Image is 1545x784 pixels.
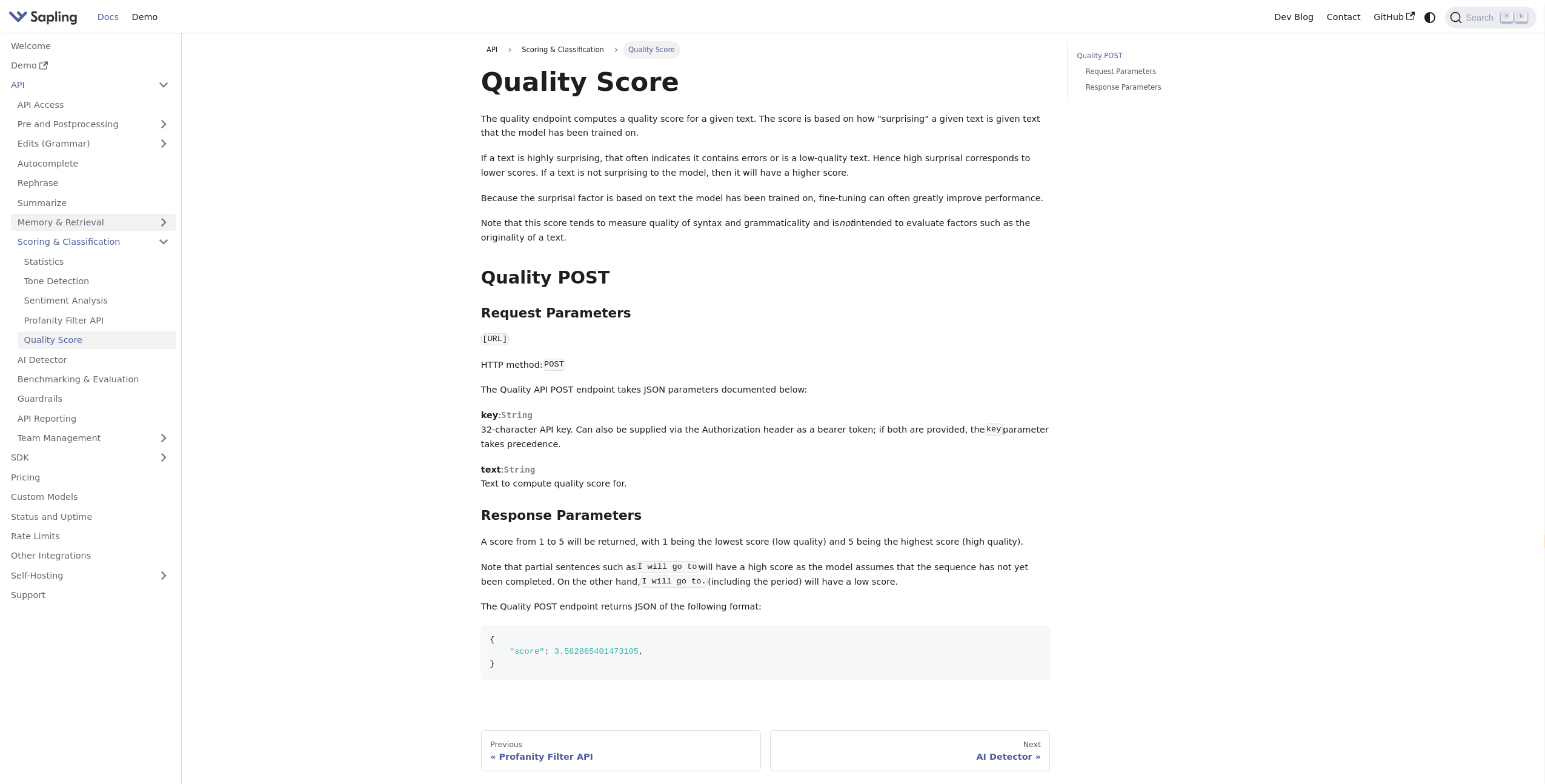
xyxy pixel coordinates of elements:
nav: Docs pages [481,730,1051,771]
a: Docs [91,8,125,27]
p: Note that partial sentences such as will have a high score as the model assumes that the sequence... [481,560,1051,590]
a: Demo [4,57,176,75]
a: Guardrails [11,390,176,408]
code: key [985,424,1002,436]
a: API [4,76,151,94]
a: Quality POST [1077,50,1241,62]
a: API Reporting [11,410,176,427]
a: Autocomplete [11,154,176,172]
a: Contact [1320,8,1367,27]
a: Rate Limits [4,528,176,545]
a: Profanity Filter API [18,311,176,329]
span: "score" [510,647,544,656]
p: : Text to compute quality score for. [481,463,1051,492]
span: } [490,659,494,668]
span: String [503,465,535,474]
a: API [481,41,503,58]
a: Self-Hosting [4,566,176,584]
span: Scoring & Classification [516,41,610,58]
span: { [490,635,494,644]
p: A score from 1 to 5 will be returned, with 1 being the lowest score (low quality) and 5 being the... [481,535,1051,550]
p: Note that this score tends to measure quality of syntax and grammaticality and is intended to eva... [481,216,1051,245]
div: Next [779,740,1041,749]
a: Memory & Retrieval [11,214,176,231]
div: Previous [490,740,752,749]
div: AI Detector [779,751,1041,762]
kbd: K [1515,12,1527,22]
p: Because the surprisal factor is based on text the model has been trained on, fine-tuning can ofte... [481,191,1051,206]
a: PreviousProfanity Filter API [481,730,762,771]
a: Scoring & Classification [11,233,176,251]
h2: Quality POST [481,267,1051,289]
p: The Quality API POST endpoint takes JSON parameters documented below: [481,383,1051,397]
span: String [501,410,533,420]
code: I will go to. [640,576,708,588]
p: If a text is highly surprising, that often indicates it contains errors or is a low-quality text.... [481,151,1051,181]
code: I will go to [636,561,699,573]
code: POST [543,359,566,371]
p: HTTP method: [481,358,1051,373]
span: , [639,647,643,656]
strong: text [481,465,501,474]
p: The quality endpoint computes a quality score for a given text. The score is based on how "surpri... [481,112,1051,141]
a: Dev Blog [1268,8,1320,27]
h3: Response Parameters [481,508,1051,524]
a: SDK [4,449,151,467]
a: Demo [125,8,164,27]
a: Other Integrations [4,547,176,565]
span: 3.582865401473105 [554,647,639,656]
p: The Quality POST endpoint returns JSON of the following format: [481,600,1051,614]
p: : 32-character API key. Can also be supplied via the Authorization header as a bearer token; if b... [481,408,1051,451]
a: Response Parameters [1086,82,1237,93]
a: Sapling.ai [8,8,82,26]
a: GitHub [1367,8,1421,27]
div: Profanity Filter API [490,751,752,762]
button: Expand sidebar category 'SDK' [151,449,176,467]
a: Benchmarking & Evaluation [11,371,176,388]
kbd: ⌘ [1501,12,1513,22]
span: API [487,45,497,54]
span: : [544,647,549,656]
img: Sapling.ai [8,8,78,26]
button: Search (Command+K) [1445,7,1536,28]
a: Welcome [4,37,176,55]
a: NextAI Detector [770,730,1051,771]
a: Pre and Postprocessing [11,116,176,133]
a: Request Parameters [1086,66,1237,78]
nav: Breadcrumbs [481,41,1051,58]
em: not [839,218,854,228]
a: API Access [11,96,176,113]
a: Statistics [18,253,176,270]
button: Switch between dark and light mode (currently system mode) [1421,8,1439,26]
a: Sentiment Analysis [18,292,176,310]
a: Quality Score [18,331,176,349]
a: Edits (Grammar) [11,135,176,153]
a: Custom Models [4,488,176,506]
a: Support [4,586,176,604]
a: Status and Uptime [4,508,176,525]
a: Team Management [11,430,176,447]
button: Collapse sidebar category 'API' [151,76,176,94]
a: Rephrase [11,174,176,192]
a: Pricing [4,468,176,486]
span: Search [1462,13,1501,22]
code: [URL] [481,333,509,345]
a: Tone Detection [18,273,176,290]
a: AI Detector [11,351,176,368]
span: Quality Score [623,41,680,58]
h1: Quality Score [481,65,1051,98]
strong: key [481,410,498,420]
a: Summarize [11,194,176,211]
h3: Request Parameters [481,305,1051,322]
